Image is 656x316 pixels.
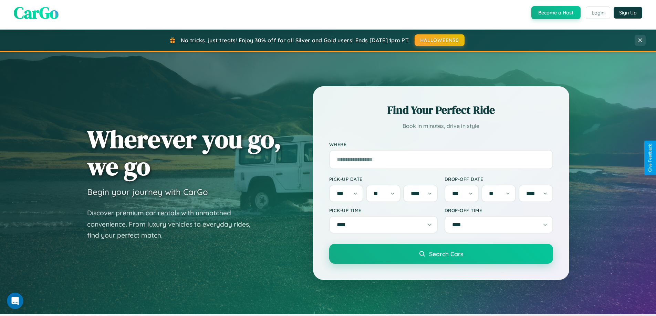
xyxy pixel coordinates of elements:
span: Search Cars [429,250,463,258]
button: Search Cars [329,244,553,264]
h3: Begin your journey with CarGo [87,187,208,197]
h1: Wherever you go, we go [87,126,281,180]
label: Drop-off Time [445,207,553,213]
label: Drop-off Date [445,176,553,182]
span: No tricks, just treats! Enjoy 30% off for all Silver and Gold users! Ends [DATE] 1pm PT. [181,37,409,44]
iframe: Intercom live chat [7,293,23,309]
label: Where [329,141,553,147]
p: Book in minutes, drive in style [329,121,553,131]
h2: Find Your Perfect Ride [329,102,553,118]
div: Give Feedback [648,144,653,172]
span: CarGo [14,1,59,24]
button: Sign Up [614,7,642,19]
button: HALLOWEEN30 [415,34,465,46]
p: Discover premium car rentals with unmatched convenience. From luxury vehicles to everyday rides, ... [87,207,259,241]
label: Pick-up Date [329,176,438,182]
label: Pick-up Time [329,207,438,213]
button: Become a Host [531,6,581,19]
button: Login [586,7,610,19]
